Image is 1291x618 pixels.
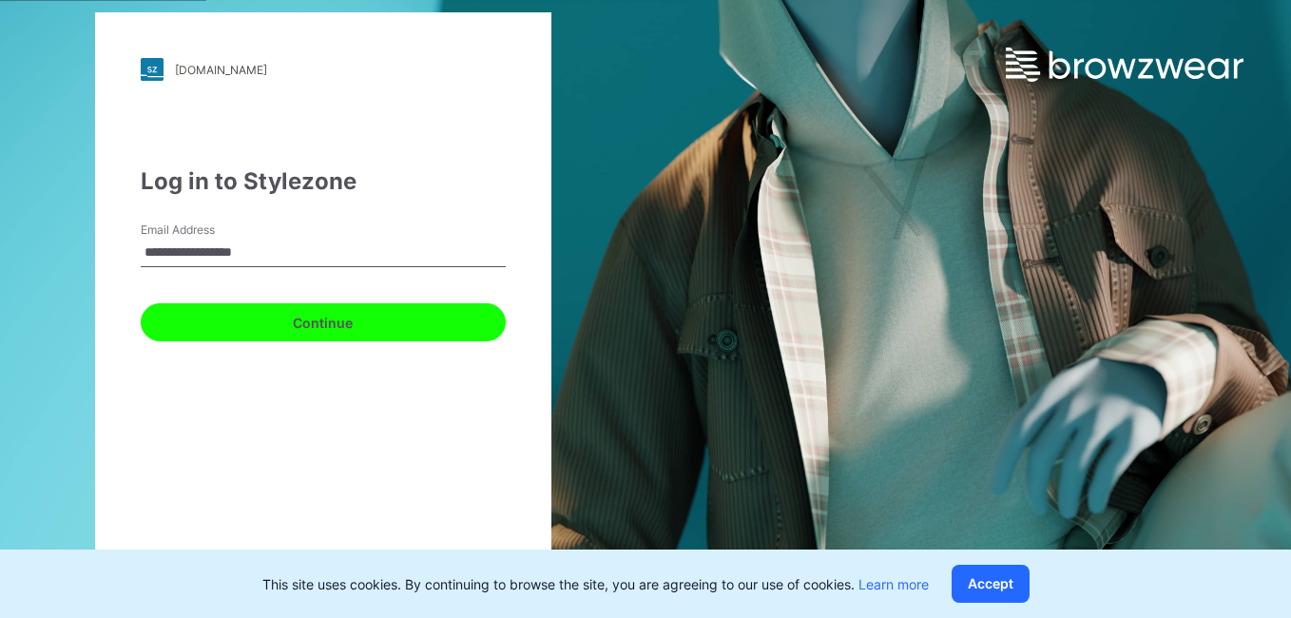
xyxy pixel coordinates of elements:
div: Log in to Stylezone [141,164,506,199]
div: [DOMAIN_NAME] [175,63,267,77]
p: This site uses cookies. By continuing to browse the site, you are agreeing to our use of cookies. [262,574,929,594]
button: Accept [952,565,1030,603]
a: [DOMAIN_NAME] [141,58,506,81]
img: browzwear-logo.e42bd6dac1945053ebaf764b6aa21510.svg [1006,48,1243,82]
a: Learn more [858,576,929,592]
label: Email Address [141,222,274,239]
img: stylezone-logo.562084cfcfab977791bfbf7441f1a819.svg [141,58,164,81]
button: Continue [141,303,506,341]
